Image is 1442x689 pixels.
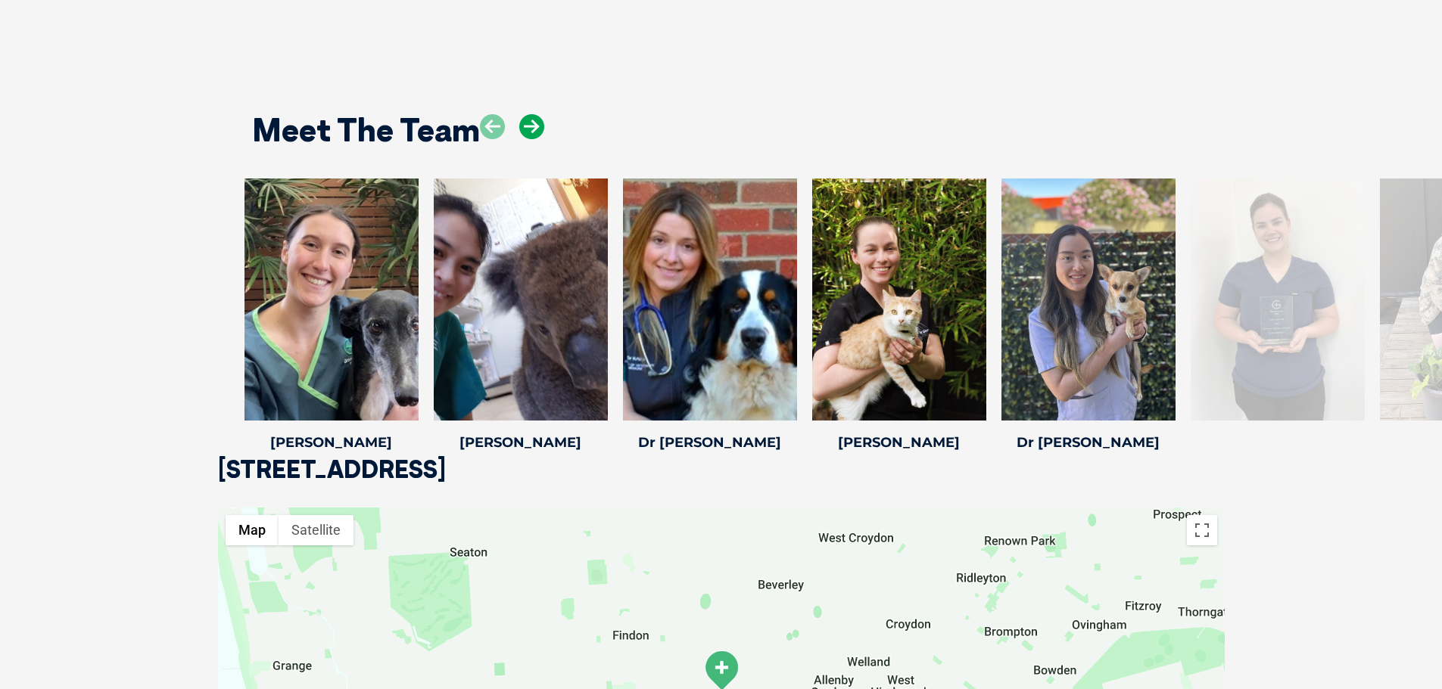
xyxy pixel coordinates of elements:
[1001,436,1176,449] h4: Dr [PERSON_NAME]
[252,114,480,146] h2: Meet The Team
[279,515,353,545] button: Show satellite imagery
[434,436,608,449] h4: [PERSON_NAME]
[1412,69,1428,84] button: Search
[1187,515,1217,545] button: Toggle fullscreen view
[226,515,279,545] button: Show street map
[812,436,986,449] h4: [PERSON_NAME]
[623,436,797,449] h4: Dr [PERSON_NAME]
[244,436,419,449] h4: [PERSON_NAME]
